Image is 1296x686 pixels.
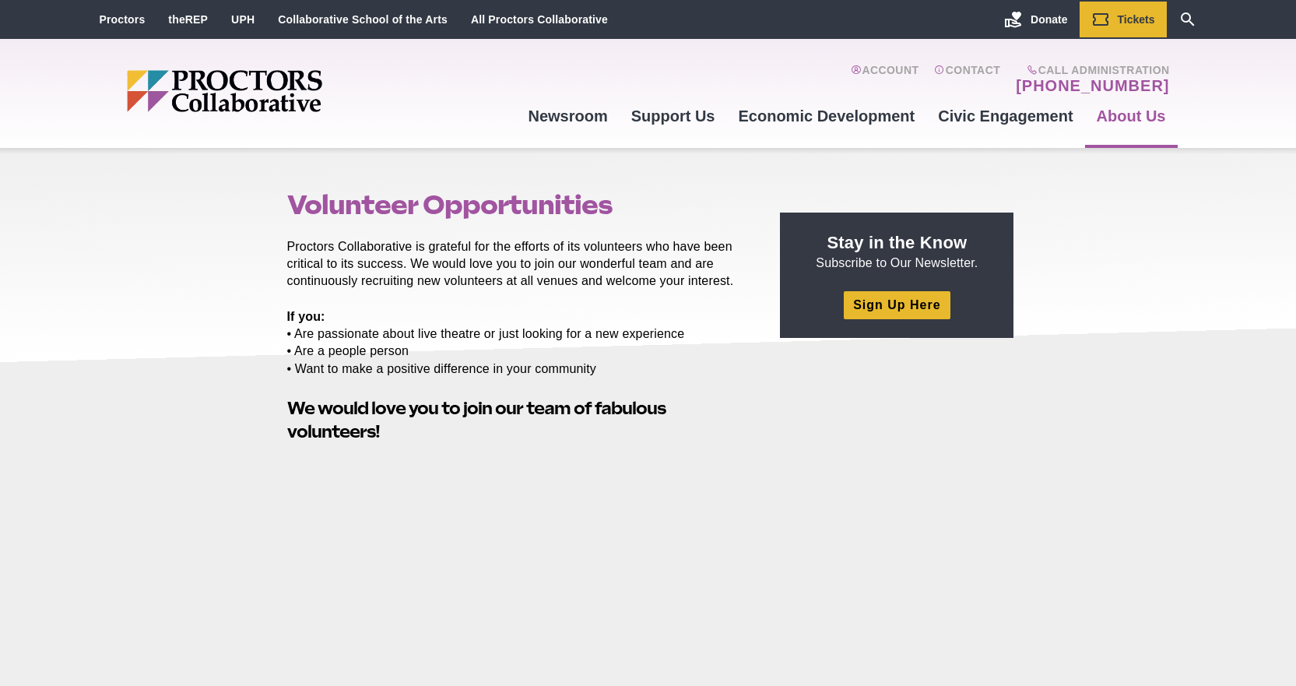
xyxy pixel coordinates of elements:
[287,310,325,323] strong: If you:
[231,13,255,26] a: UPH
[127,70,442,112] img: Proctors logo
[851,64,918,95] a: Account
[1118,13,1155,26] span: Tickets
[1080,2,1167,37] a: Tickets
[799,231,995,272] p: Subscribe to Our Newsletter.
[168,13,208,26] a: theREP
[287,190,745,220] h1: Volunteer Opportunities
[1011,64,1169,76] span: Call Administration
[926,95,1084,137] a: Civic Engagement
[992,2,1079,37] a: Donate
[620,95,727,137] a: Support Us
[287,398,666,442] strong: We would love you to join our team of fabulous volunteers
[934,64,1000,95] a: Contact
[287,308,745,377] p: • Are passionate about live theatre or just looking for a new experience • Are a people person • ...
[287,396,745,445] h2: !
[1085,95,1178,137] a: About Us
[516,95,619,137] a: Newsroom
[287,238,745,290] p: Proctors Collaborative is grateful for the efforts of its volunteers who have been critical to it...
[1031,13,1067,26] span: Donate
[727,95,927,137] a: Economic Development
[1016,76,1169,95] a: [PHONE_NUMBER]
[278,13,448,26] a: Collaborative School of the Arts
[780,357,1013,551] iframe: Advertisement
[827,233,968,252] strong: Stay in the Know
[1167,2,1209,37] a: Search
[100,13,146,26] a: Proctors
[471,13,608,26] a: All Proctors Collaborative
[844,291,950,318] a: Sign Up Here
